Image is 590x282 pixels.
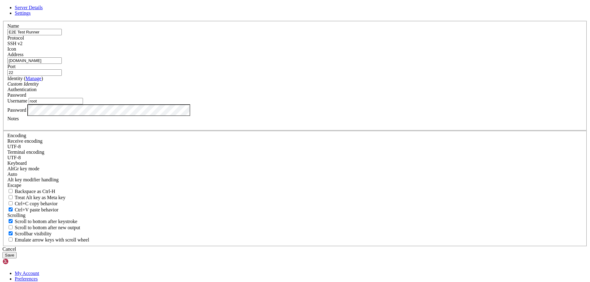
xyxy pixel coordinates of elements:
[7,231,52,236] label: The vertical scrollbar mode.
[7,116,19,121] label: Notes
[7,76,43,81] label: Identity
[7,237,89,242] label: When using the alternative screen buffer, and DECCKM (Application Cursor Keys) is active, mouse w...
[7,219,77,224] label: Whether to scroll to the bottom on any keystroke.
[2,246,588,252] div: Cancel
[7,183,21,188] span: Escape
[29,98,83,104] input: Login Username
[7,41,22,46] span: SSH v2
[7,201,58,206] label: Ctrl-C copies if true, send ^C to host if false. Ctrl-Shift-C sends ^C to host if true, copies if...
[7,177,59,182] label: Controls how the Alt key is handled. Escape: Send an ESC prefix. 8-Bit: Add 128 to the typed char...
[7,160,27,166] label: Keyboard
[2,252,17,258] button: Save
[15,5,43,10] a: Server Details
[7,225,80,230] label: Scroll to bottom after new output.
[7,35,24,41] label: Protocol
[7,41,583,46] div: SSH v2
[9,238,13,241] input: Emulate arrow keys with scroll wheel
[7,98,27,103] label: Username
[7,166,39,171] label: Set the expected encoding for data received from the host. If the encodings do not match, visual ...
[15,201,58,206] span: Ctrl+C copy behavior
[15,231,52,236] span: Scrollbar visibility
[7,213,26,218] label: Scrolling
[15,219,77,224] span: Scroll to bottom after keystroke
[9,231,13,235] input: Scrollbar visibility
[9,207,13,211] input: Ctrl+V paste behavior
[15,276,38,281] a: Preferences
[15,189,55,194] span: Backspace as Ctrl-H
[7,57,62,64] input: Host Name or IP
[15,10,31,16] a: Settings
[9,201,13,205] input: Ctrl+C copy behavior
[7,64,16,69] label: Port
[7,207,58,212] label: Ctrl+V pastes if true, sends ^V to host if false. Ctrl+Shift+V sends ^V to host if true, pastes i...
[15,271,39,276] a: My Account
[7,81,39,87] i: Custom Identity
[7,172,583,177] div: Auto
[7,149,44,155] label: The default terminal encoding. ISO-2022 enables character map translations (like graphics maps). ...
[15,195,65,200] span: Treat Alt key as Meta key
[15,225,80,230] span: Scroll to bottom after new output
[7,29,62,35] input: Server Name
[7,107,26,112] label: Password
[7,92,26,98] span: Password
[9,219,13,223] input: Scroll to bottom after keystroke
[7,155,583,160] div: UTF-8
[7,92,583,98] div: Password
[7,87,37,92] label: Authentication
[26,76,41,81] a: Manage
[7,172,17,177] span: Auto
[7,195,65,200] label: Whether the Alt key acts as a Meta key or as a distinct Alt key.
[15,237,89,242] span: Emulate arrow keys with scroll wheel
[9,195,13,199] input: Treat Alt key as Meta key
[7,52,23,57] label: Address
[7,155,21,160] span: UTF-8
[9,225,13,229] input: Scroll to bottom after new output
[7,81,583,87] div: Custom Identity
[7,144,21,149] span: UTF-8
[7,144,583,149] div: UTF-8
[7,133,26,138] label: Encoding
[7,138,42,144] label: Set the expected encoding for data received from the host. If the encodings do not match, visual ...
[7,46,16,52] label: Icon
[24,76,43,81] span: ( )
[15,207,58,212] span: Ctrl+V paste behavior
[2,258,38,265] img: Shellngn
[7,183,583,188] div: Escape
[7,69,62,76] input: Port Number
[7,189,55,194] label: If true, the backspace should send BS ('\x08', aka ^H). Otherwise the backspace key should send '...
[7,23,19,29] label: Name
[9,189,13,193] input: Backspace as Ctrl-H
